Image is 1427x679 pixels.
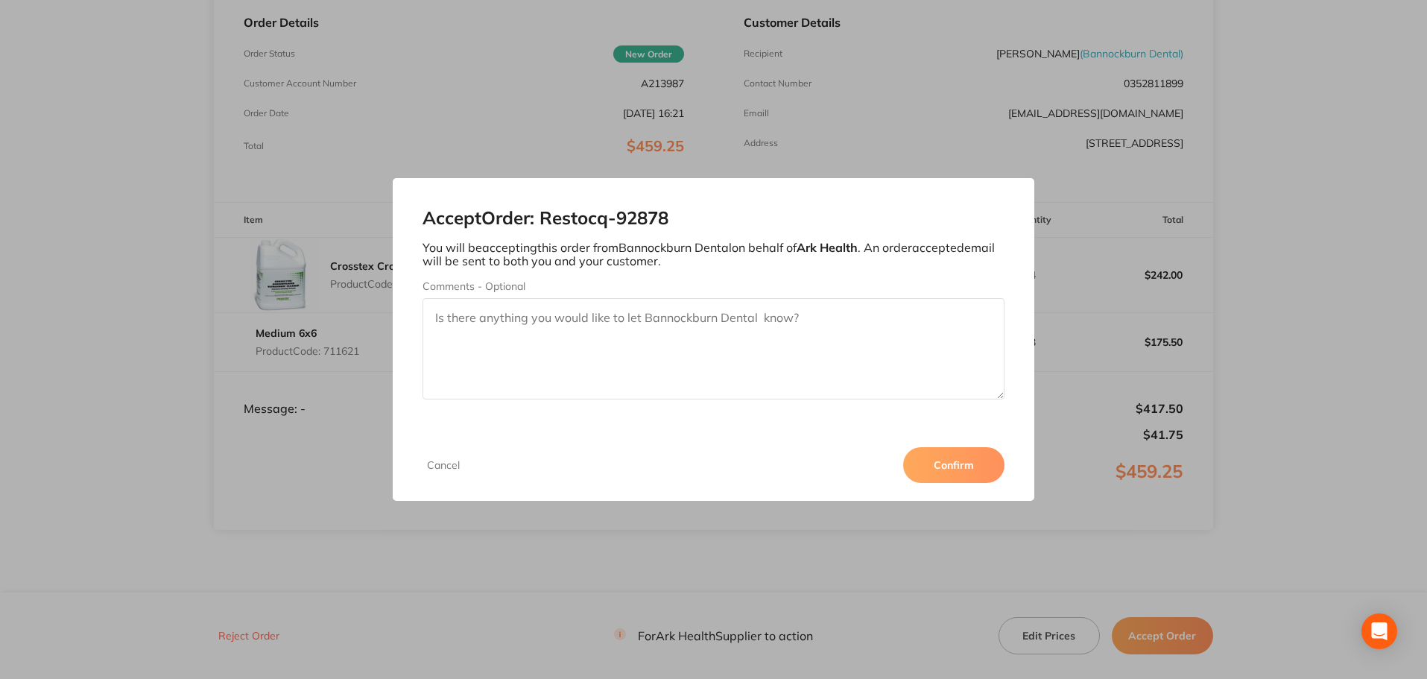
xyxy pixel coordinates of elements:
b: Ark Health [797,240,858,255]
button: Confirm [903,447,1004,483]
label: Comments - Optional [423,280,1005,292]
div: Open Intercom Messenger [1361,613,1397,649]
p: You will be accepting this order from Bannockburn Dental on behalf of . An order accepted email w... [423,241,1005,268]
button: Cancel [423,458,464,472]
h2: Accept Order: Restocq- 92878 [423,208,1005,229]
